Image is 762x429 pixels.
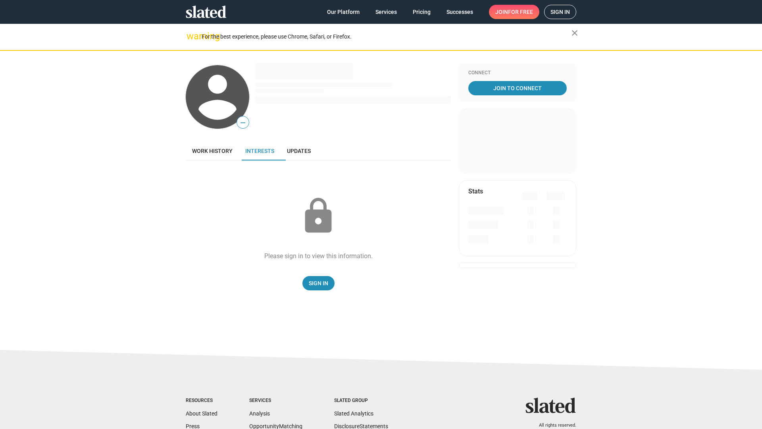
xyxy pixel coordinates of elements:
[186,398,217,404] div: Resources
[302,276,335,290] a: Sign In
[468,81,567,95] a: Join To Connect
[187,31,196,41] mat-icon: warning
[489,5,539,19] a: Joinfor free
[321,5,366,19] a: Our Platform
[249,410,270,417] a: Analysis
[508,5,533,19] span: for free
[327,5,360,19] span: Our Platform
[237,118,249,128] span: —
[186,141,239,160] a: Work history
[334,398,388,404] div: Slated Group
[186,410,217,417] a: About Slated
[413,5,431,19] span: Pricing
[446,5,473,19] span: Successes
[406,5,437,19] a: Pricing
[570,28,579,38] mat-icon: close
[470,81,565,95] span: Join To Connect
[192,148,233,154] span: Work history
[281,141,317,160] a: Updates
[468,70,567,76] div: Connect
[440,5,479,19] a: Successes
[245,148,274,154] span: Interests
[309,276,328,290] span: Sign In
[550,5,570,19] span: Sign in
[544,5,576,19] a: Sign in
[264,252,373,260] div: Please sign in to view this information.
[249,398,302,404] div: Services
[239,141,281,160] a: Interests
[202,31,571,42] div: For the best experience, please use Chrome, Safari, or Firefox.
[369,5,403,19] a: Services
[298,196,338,236] mat-icon: lock
[375,5,397,19] span: Services
[334,410,373,417] a: Slated Analytics
[495,5,533,19] span: Join
[287,148,311,154] span: Updates
[468,187,483,195] mat-card-title: Stats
